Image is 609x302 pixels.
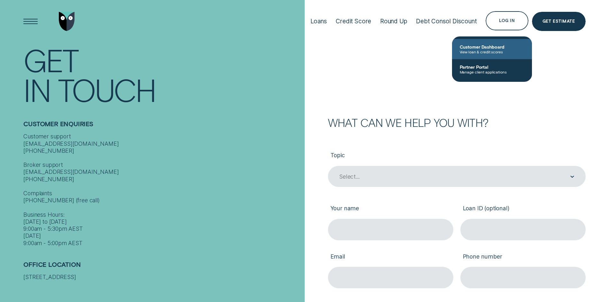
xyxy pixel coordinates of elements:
h2: Customer Enquiries [23,120,301,133]
div: Debt Consol Discount [416,18,477,25]
div: [STREET_ADDRESS] [23,274,301,281]
button: Open Menu [21,12,40,31]
img: Wisr [59,12,75,31]
label: Loan ID (optional) [460,199,586,219]
span: View loan & credit scores [460,50,524,54]
div: Customer support [EMAIL_ADDRESS][DOMAIN_NAME] [PHONE_NUMBER] Broker support [EMAIL_ADDRESS][DOMAI... [23,133,301,247]
h2: What can we help you with? [328,117,586,128]
button: Log in [486,11,528,30]
a: Customer DashboardView loan & credit scores [452,39,532,59]
label: Phone number [460,247,586,267]
div: In [23,74,50,104]
span: Partner Portal [460,64,524,70]
a: Partner PortalManage client applications [452,59,532,79]
div: Loans [310,18,327,25]
div: Credit Score [336,18,371,25]
div: Touch [58,74,156,104]
div: Round Up [380,18,407,25]
div: Get [23,45,78,74]
span: Manage client applications [460,70,524,74]
label: Topic [328,146,586,166]
label: Your name [328,199,453,219]
h1: Get In Touch [23,45,301,104]
span: Customer Dashboard [460,44,524,50]
div: Select... [339,173,359,180]
a: Get Estimate [532,12,586,31]
label: Email [328,247,453,267]
h2: Office Location [23,261,301,274]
